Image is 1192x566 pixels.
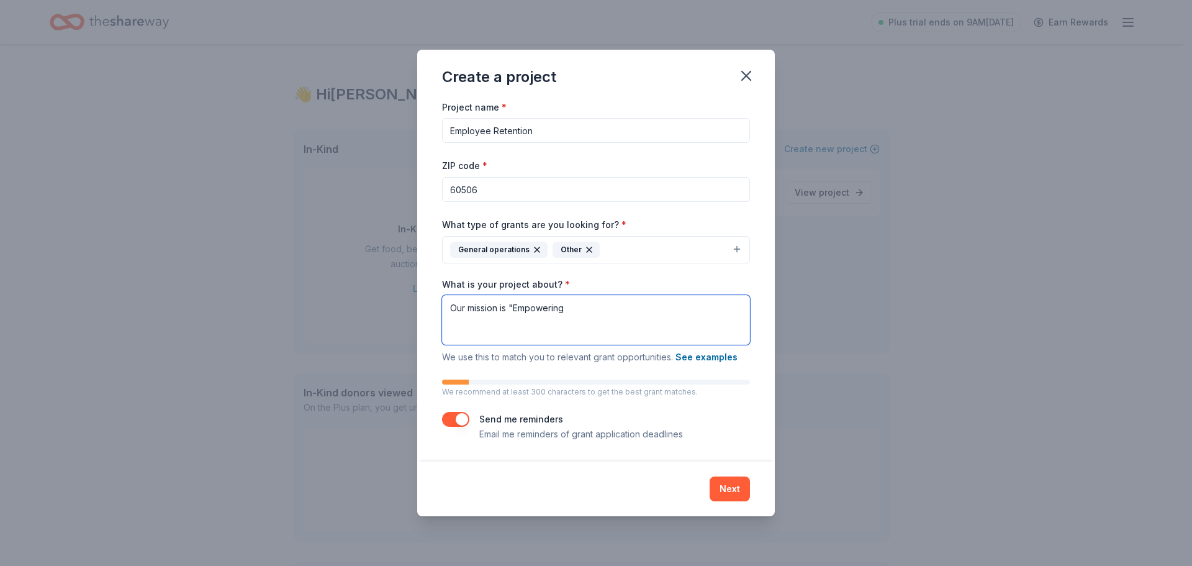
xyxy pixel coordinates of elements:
label: Project name [442,101,507,114]
p: Email me reminders of grant application deadlines [479,427,683,442]
div: General operations [450,242,548,258]
label: What is your project about? [442,278,570,291]
button: Next [710,477,750,501]
span: We use this to match you to relevant grant opportunities. [442,352,738,362]
textarea: Our mission is "Empowering [442,295,750,345]
button: General operationsOther [442,236,750,263]
div: Other [553,242,600,258]
label: ZIP code [442,160,487,172]
button: See examples [675,350,738,365]
p: We recommend at least 300 characters to get the best grant matches. [442,387,750,397]
label: Send me reminders [479,414,563,424]
input: After school program [442,118,750,143]
div: Create a project [442,67,556,87]
label: What type of grants are you looking for? [442,219,626,231]
input: 12345 (U.S. only) [442,177,750,202]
